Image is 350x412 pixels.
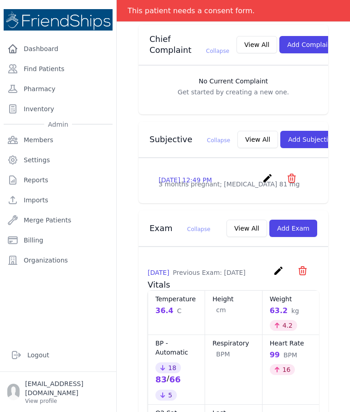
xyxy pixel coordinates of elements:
i: create [262,173,273,184]
a: Logout [7,346,109,364]
div: 18 [155,362,181,373]
div: 16 [270,364,295,375]
button: Add Exam [269,220,317,237]
a: Imports [4,191,113,209]
button: View All [226,220,267,237]
h3: No Current Complaint [148,77,319,86]
div: 63.2 [270,305,312,316]
a: Pharmacy [4,80,113,98]
dt: Heart Rate [270,339,312,348]
a: Organizations [4,251,113,269]
span: kg [291,306,299,315]
div: 66 [169,373,180,386]
a: Find Patients [4,60,113,78]
div: 5 [155,390,177,401]
span: cm [216,305,226,314]
h3: Chief Complaint [149,34,229,56]
button: Add Complaint [279,36,342,53]
p: [DATE] [148,268,246,277]
button: Add Subjective [280,131,344,148]
p: View profile [25,397,109,405]
p: [EMAIL_ADDRESS][DOMAIN_NAME] [25,379,109,397]
a: create [262,177,275,185]
div: / [155,373,197,386]
dt: Height [212,294,254,304]
span: Collapse [187,226,211,232]
p: Get started by creating a new one. [148,88,319,97]
a: Inventory [4,100,113,118]
a: Settings [4,151,113,169]
span: Previous Exam: [DATE] [173,269,245,276]
dt: Respiratory [212,339,254,348]
a: [EMAIL_ADDRESS][DOMAIN_NAME] View profile [7,379,109,405]
h3: Subjective [149,134,230,145]
span: Collapse [207,137,230,144]
img: Medical Missions EMR [4,9,113,31]
button: View All [237,131,278,148]
dt: Weight [270,294,312,304]
a: Merge Patients [4,211,113,229]
a: Members [4,131,113,149]
span: BPM [216,350,230,359]
div: 36.4 [155,305,197,316]
p: [DATE] 12:49 PM [159,175,212,185]
h3: Exam [149,223,211,234]
span: Admin [44,120,72,129]
div: 83 [155,373,167,386]
div: 4.2 [270,320,297,331]
a: Dashboard [4,40,113,58]
a: create [273,269,286,278]
span: Collapse [206,48,229,54]
span: C [177,306,181,315]
p: 3 months pregnant; [MEDICAL_DATA] 81 mg [159,180,308,189]
i: create [273,265,284,276]
span: BPM [283,350,297,360]
span: Vitals [148,280,170,289]
dt: BP - Automatic [155,339,197,357]
a: Billing [4,231,113,249]
dt: Temperature [155,294,197,304]
div: 99 [270,350,312,360]
a: Reports [4,171,113,189]
button: View All [237,36,277,53]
